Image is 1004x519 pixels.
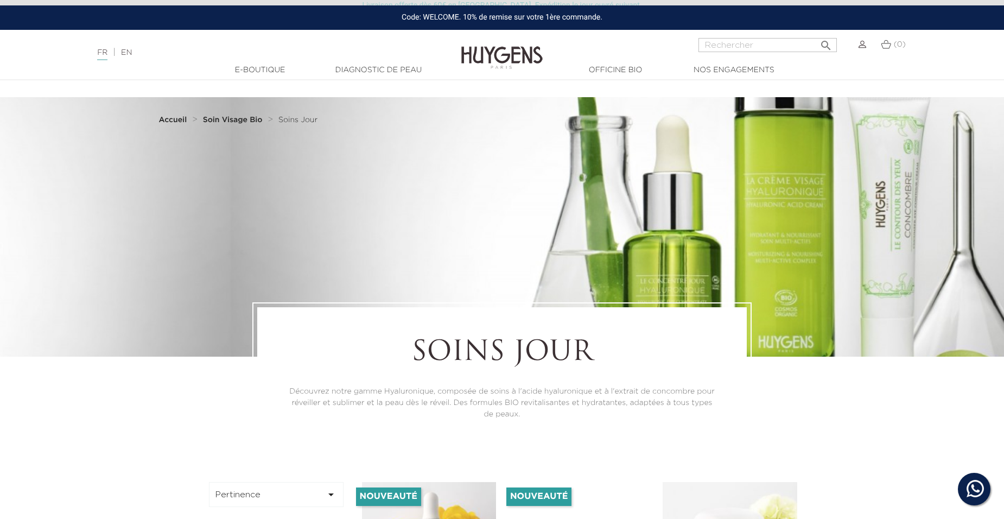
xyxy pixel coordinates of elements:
input: Rechercher [698,38,837,52]
button: Pertinence [209,482,344,507]
i:  [819,36,833,49]
strong: Soin Visage Bio [203,116,263,124]
a: Nos engagements [679,65,788,76]
a: EN [121,49,132,56]
div: | [92,46,410,59]
h1: Soins Jour [287,337,717,370]
button:  [816,35,836,49]
strong: Accueil [159,116,187,124]
p: Découvrez notre gamme Hyaluronique, composée de soins à l'acide hyaluronique et à l'extrait de co... [287,386,717,420]
a: Accueil [159,116,189,124]
li: Nouveauté [356,488,421,506]
li: Nouveauté [506,488,571,506]
a: Officine Bio [561,65,670,76]
a: Diagnostic de peau [324,65,433,76]
i:  [325,488,338,501]
a: E-Boutique [206,65,314,76]
a: FR [97,49,107,60]
span: (0) [894,41,906,48]
a: Soin Visage Bio [203,116,265,124]
a: Soins Jour [278,116,317,124]
img: Huygens [461,29,543,71]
